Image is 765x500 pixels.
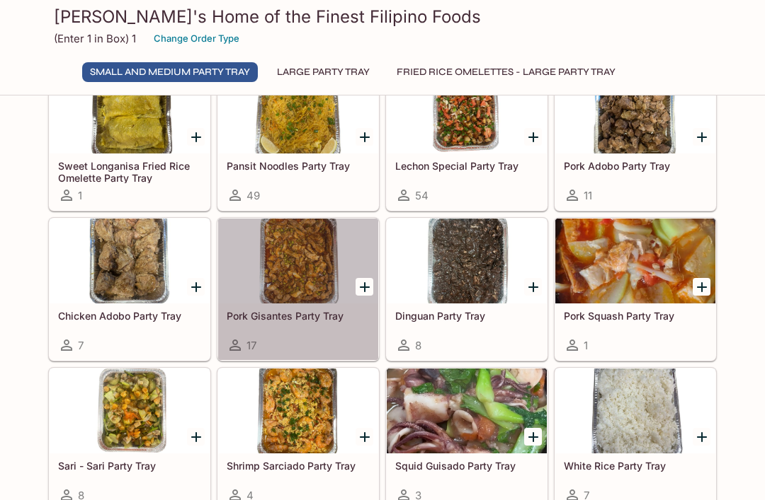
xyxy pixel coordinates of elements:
div: Squid Guisado Party Tray [387,368,547,453]
button: Add Pork Adobo Party Tray [693,128,710,146]
div: Sweet Longanisa Fried Rice Omelette Party Tray [50,69,210,153]
h5: Squid Guisado Party Tray [395,460,538,472]
div: White Rice Party Tray [555,368,715,453]
div: Pork Gisantes Party Tray [218,219,378,303]
button: Add Sari - Sari Party Tray [187,428,205,446]
h5: White Rice Party Tray [564,460,707,472]
div: Pork Adobo Party Tray [555,69,715,153]
button: Add Dinguan Party Tray [524,278,542,296]
p: (Enter 1 in Box) 1 [54,32,136,45]
div: Pansit Noodles Party Tray [218,69,378,153]
span: 17 [246,339,256,352]
button: Add Chicken Adobo Party Tray [187,278,205,296]
div: Pork Squash Party Tray [555,219,715,303]
span: 11 [584,189,592,202]
a: Pork Gisantes Party Tray17 [217,218,379,361]
div: Shrimp Sarciado Party Tray [218,368,378,453]
a: Dinguan Party Tray8 [386,218,548,361]
span: 1 [78,189,82,202]
button: Add Pork Gisantes Party Tray [356,278,373,296]
h3: [PERSON_NAME]'s Home of the Finest Filipino Foods [54,6,711,28]
h5: Pansit Noodles Party Tray [227,160,370,172]
a: Pansit Noodles Party Tray49 [217,68,379,211]
a: Lechon Special Party Tray54 [386,68,548,211]
button: Change Order Type [147,28,246,50]
button: Add Pansit Noodles Party Tray [356,128,373,146]
h5: Dinguan Party Tray [395,310,538,322]
span: 7 [78,339,84,352]
button: Add Pork Squash Party Tray [693,278,710,296]
h5: Chicken Adobo Party Tray [58,310,201,322]
a: Chicken Adobo Party Tray7 [49,218,210,361]
button: Add White Rice Party Tray [693,428,710,446]
button: Add Squid Guisado Party Tray [524,428,542,446]
span: 49 [246,189,260,202]
a: Sweet Longanisa Fried Rice Omelette Party Tray1 [49,68,210,211]
div: Chicken Adobo Party Tray [50,219,210,303]
button: Fried Rice Omelettes - Large Party Tray [389,62,623,82]
a: Pork Adobo Party Tray11 [555,68,716,211]
h5: Pork Squash Party Tray [564,310,707,322]
div: Lechon Special Party Tray [387,69,547,153]
button: Add Shrimp Sarciado Party Tray [356,428,373,446]
h5: Pork Adobo Party Tray [564,160,707,172]
h5: Lechon Special Party Tray [395,160,538,172]
h5: Shrimp Sarciado Party Tray [227,460,370,472]
a: Pork Squash Party Tray1 [555,218,716,361]
div: Sari - Sari Party Tray [50,368,210,453]
button: Small and Medium Party Tray [82,62,258,82]
span: 1 [584,339,588,352]
h5: Pork Gisantes Party Tray [227,310,370,322]
span: 54 [415,189,429,202]
button: Add Lechon Special Party Tray [524,128,542,146]
button: Large Party Tray [269,62,378,82]
div: Dinguan Party Tray [387,219,547,303]
h5: Sweet Longanisa Fried Rice Omelette Party Tray [58,160,201,183]
h5: Sari - Sari Party Tray [58,460,201,472]
button: Add Sweet Longanisa Fried Rice Omelette Party Tray [187,128,205,146]
span: 8 [415,339,421,352]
